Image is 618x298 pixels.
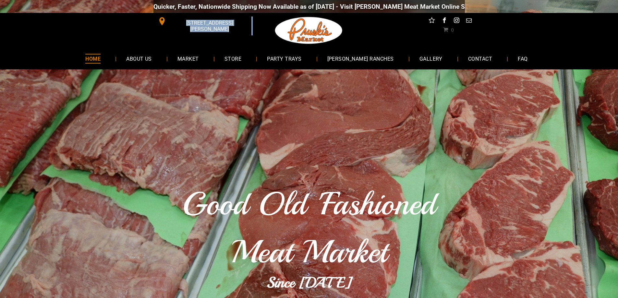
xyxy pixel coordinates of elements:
a: GALLERY [410,50,452,67]
b: Since [DATE] [267,273,352,292]
a: STORE [215,50,251,67]
span: 0 [451,27,454,32]
a: Social network [428,16,436,26]
a: MARKET [168,50,209,67]
a: PARTY TRAYS [257,50,311,67]
a: facebook [440,16,448,26]
span: Good Old 'Fashioned Meat Market [182,184,436,272]
a: CONTACT [458,50,502,67]
a: email [465,16,473,26]
a: [PERSON_NAME] RANCHES [318,50,404,67]
a: HOME [76,50,110,67]
a: [STREET_ADDRESS][PERSON_NAME] [153,16,253,26]
a: FAQ [508,50,537,67]
img: Pruski-s+Market+HQ+Logo2-259w.png [274,13,344,48]
span: [STREET_ADDRESS][PERSON_NAME] [167,17,251,35]
a: instagram [452,16,461,26]
a: ABOUT US [116,50,162,67]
